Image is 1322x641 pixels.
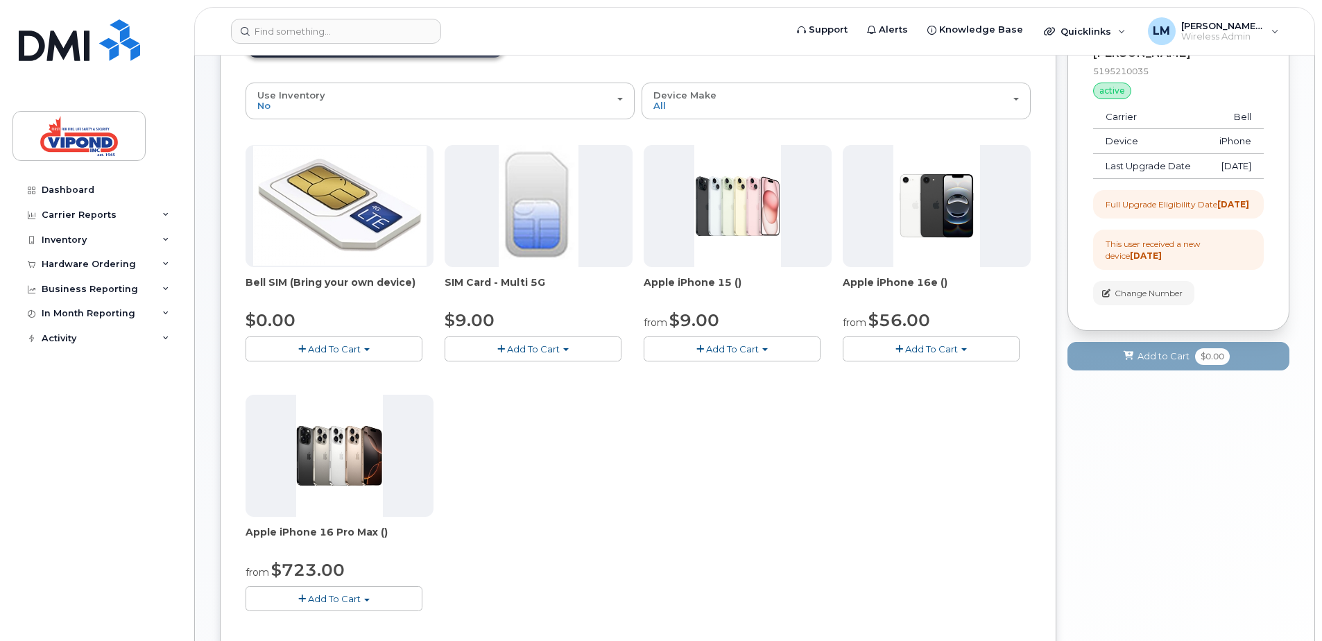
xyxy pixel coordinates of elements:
[1138,350,1190,363] span: Add to Cart
[644,336,821,361] button: Add To Cart
[1153,23,1170,40] span: LM
[308,593,361,604] span: Add To Cart
[879,23,908,37] span: Alerts
[1034,17,1135,45] div: Quicklinks
[669,310,719,330] span: $9.00
[445,310,495,330] span: $9.00
[257,100,271,111] span: No
[809,23,848,37] span: Support
[653,100,666,111] span: All
[246,336,422,361] button: Add To Cart
[1130,250,1162,261] strong: [DATE]
[843,316,866,329] small: from
[843,275,1031,303] div: Apple iPhone 16e ()
[1093,129,1205,154] td: Device
[893,145,981,267] img: phone23838.JPG
[1205,154,1264,179] td: [DATE]
[253,146,427,266] img: phone22626.JPG
[1217,199,1249,210] strong: [DATE]
[246,275,433,303] div: Bell SIM (Bring your own device)
[445,275,633,303] div: SIM Card - Multi 5G
[857,16,918,44] a: Alerts
[644,316,667,329] small: from
[644,275,832,303] div: Apple iPhone 15 ()
[499,145,578,267] img: 00D627D4-43E9-49B7-A367-2C99342E128C.jpg
[1067,342,1289,370] button: Add to Cart $0.00
[1093,105,1205,130] td: Carrier
[1181,31,1264,42] span: Wireless Admin
[706,343,759,354] span: Add To Cart
[1093,65,1264,77] div: 5195210035
[271,560,345,580] span: $723.00
[843,336,1020,361] button: Add To Cart
[939,23,1023,37] span: Knowledge Base
[787,16,857,44] a: Support
[1181,20,1264,31] span: [PERSON_NAME]-[PERSON_NAME]
[507,343,560,354] span: Add To Cart
[642,83,1031,119] button: Device Make All
[868,310,930,330] span: $56.00
[1093,154,1205,179] td: Last Upgrade Date
[246,566,269,579] small: from
[308,343,361,354] span: Add To Cart
[1093,83,1131,99] div: active
[1195,348,1230,365] span: $0.00
[246,586,422,610] button: Add To Cart
[1115,287,1183,300] span: Change Number
[905,343,958,354] span: Add To Cart
[694,145,782,267] img: phone23836.JPG
[296,395,384,517] img: phone23926.JPG
[445,336,621,361] button: Add To Cart
[246,83,635,119] button: Use Inventory No
[1205,105,1264,130] td: Bell
[231,19,441,44] input: Find something...
[918,16,1033,44] a: Knowledge Base
[1106,198,1249,210] div: Full Upgrade Eligibility Date
[1061,26,1111,37] span: Quicklinks
[246,310,295,330] span: $0.00
[1205,129,1264,154] td: iPhone
[246,525,433,553] div: Apple iPhone 16 Pro Max ()
[653,89,716,101] span: Device Make
[1138,17,1289,45] div: Lee-Ann Mackenzie
[257,89,325,101] span: Use Inventory
[1106,238,1251,262] div: This user received a new device
[1093,281,1194,305] button: Change Number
